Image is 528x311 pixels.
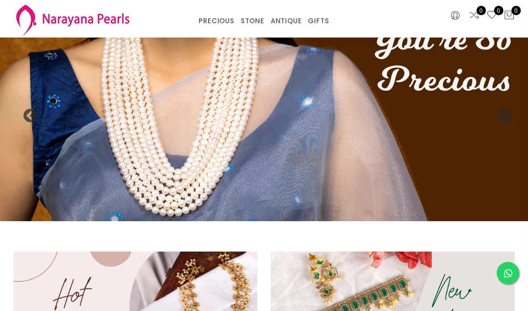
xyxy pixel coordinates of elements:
span: 0 [511,6,521,15]
a: PRECIOUS [199,14,234,28]
a: 0 [469,10,480,21]
a: STONE [241,14,264,28]
a: GIFTS [308,14,329,28]
button: Next [497,109,506,118]
button: Previous [22,109,31,118]
span: 0 [494,6,503,15]
a: 0 [486,10,497,21]
span: 0 [477,6,486,15]
button: 0 [504,10,515,21]
a: ANTIQUE [271,14,302,28]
